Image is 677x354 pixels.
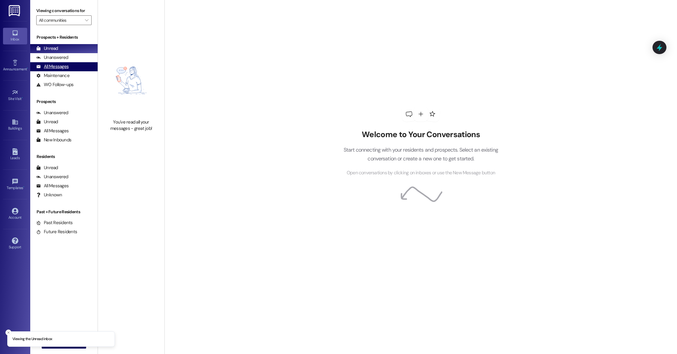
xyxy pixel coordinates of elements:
input: All communities [39,15,82,25]
label: Viewing conversations for [36,6,92,15]
div: Unread [36,165,58,171]
div: All Messages [36,128,69,134]
img: ResiDesk Logo [9,5,21,16]
div: Future Residents [36,229,77,235]
div: Prospects [30,98,98,105]
div: Unanswered [36,54,68,61]
i:  [85,18,88,23]
div: Unread [36,119,58,125]
div: All Messages [36,63,69,70]
span: • [23,185,24,189]
span: Open conversations by clicking on inboxes or use the New Message button [347,169,495,177]
div: Maintenance [36,72,70,79]
a: Account [3,206,27,222]
p: Start connecting with your residents and prospects. Select an existing conversation or create a n... [334,146,507,163]
p: Viewing the Unread inbox [12,336,52,342]
div: New Inbounds [36,137,71,143]
img: empty-state [105,45,158,116]
a: Site Visit • [3,87,27,104]
div: Past Residents [36,220,73,226]
div: All Messages [36,183,69,189]
div: You've read all your messages - great job! [105,119,158,132]
a: Support [3,236,27,252]
span: • [22,96,23,100]
div: Residents [30,153,98,160]
a: Leads [3,146,27,163]
div: Past + Future Residents [30,209,98,215]
div: Unanswered [36,174,68,180]
a: Buildings [3,117,27,133]
span: • [27,66,28,70]
a: Inbox [3,28,27,44]
div: WO Follow-ups [36,82,73,88]
a: Templates • [3,176,27,193]
div: Unknown [36,192,62,198]
div: Unread [36,45,58,52]
button: Close toast [5,330,11,336]
div: Prospects + Residents [30,34,98,40]
h2: Welcome to Your Conversations [334,130,507,140]
div: Unanswered [36,110,68,116]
